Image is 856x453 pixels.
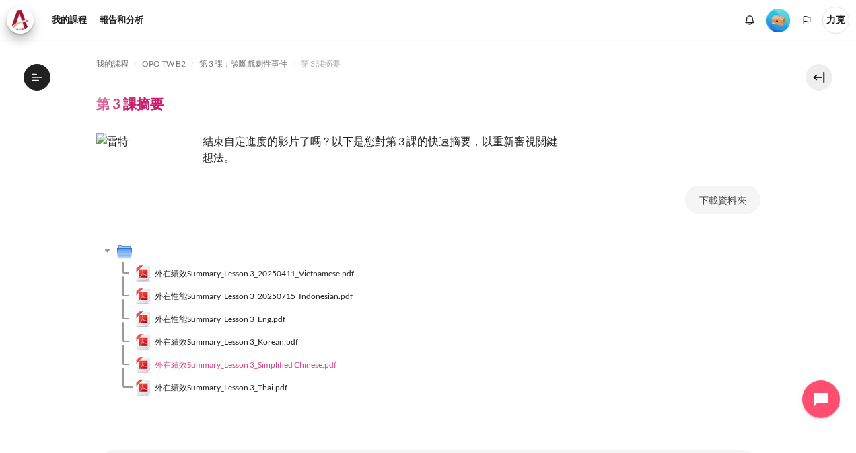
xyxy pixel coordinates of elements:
a: 使用者功能表 [822,7,849,34]
button: 下載資料夾 [685,186,760,214]
a: 第 3 課摘要 [301,56,341,72]
a: 外在績效Summary_Lesson 3_Thai.pdf外在績效Summary_Lesson 3_Thai.pdf [135,380,288,396]
span: 第 3 課摘要 [301,58,341,70]
a: OPO TW B2 [142,56,186,72]
img: Outward Performance Summary_Lesson 3_Eng.pdf [135,311,151,327]
span: 外在績效Summary_Lesson 3_Simplified Chinese.pdf [155,359,336,371]
img: Outward Performance Summary_Lesson 3_20250411_Vietnamese.pdf [135,265,151,282]
h4: 第 3 課摘要 [96,95,164,112]
a: 外在性能Summary_Lesson 3_20250715_Indonesian.pdf外在性能Summary_Lesson 3_20250715_Indonesian.pdf [135,288,353,304]
a: 報告和分析 [95,7,148,34]
img: 等級 #1 [766,9,790,32]
div: 顯示沒有新通知的通知視窗 [740,10,760,30]
span: 外在性能Summary_Lesson 3_20250715_Indonesian.pdf [155,290,353,302]
span: 外在性能Summary_Lesson 3_Eng.pdf [155,313,285,325]
span: OPO TW B2 [142,58,186,70]
a: 外在績效Summary_Lesson 3_20250411_Vietnamese.pdf外在績效Summary_Lesson 3_20250411_Vietnamese.pdf [135,265,355,282]
a: 建築 Architeck [7,7,40,34]
nav: 導覽列 [96,53,760,75]
a: 外在績效Summary_Lesson 3_Korean.pdf外在績效Summary_Lesson 3_Korean.pdf [135,334,299,350]
span: 我的課程 [96,58,129,70]
img: Outward Performance Summary_Lesson 3_Korean.pdf [135,334,151,350]
a: 我的課程 [96,56,129,72]
img: 雷特 [96,133,197,234]
div: 等級 #1 [766,7,790,32]
span: 第 3 課：診斷戲劇性事件 [199,58,287,70]
img: Outward Performance Summary_Lesson 3_Simplified Chinese.pdf [135,357,151,373]
a: 第 3 課：診斷戲劇性事件 [199,56,287,72]
img: Outward Performance Summary_Lesson 3_Thai.pdf [135,380,151,396]
span: 力克 [822,7,849,34]
font: 結束自定進度的影片了嗎？以下是您對第 3 課的快速摘要，以重新審視關鍵想法。 [203,134,557,163]
a: 外在績效Summary_Lesson 3_Simplified Chinese.pdf外在績效Summary_Lesson 3_Simplified Chinese.pdf [135,357,337,373]
a: 我的課程 [47,7,92,34]
a: 外在性能Summary_Lesson 3_Eng.pdf外在性能Summary_Lesson 3_Eng.pdf [135,311,286,327]
span: 外在績效Summary_Lesson 3_Thai.pdf [155,382,287,394]
img: Outward Performance Summary_Lesson 3_20250715_Indonesian.pdf [135,288,151,304]
span: 外在績效Summary_Lesson 3_20250411_Vietnamese.pdf [155,267,354,280]
span: 外在績效Summary_Lesson 3_Korean.pdf [155,336,298,348]
a: 等級 #1 [761,7,795,32]
img: 建築 [11,10,30,30]
button: 語言 [797,10,817,30]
